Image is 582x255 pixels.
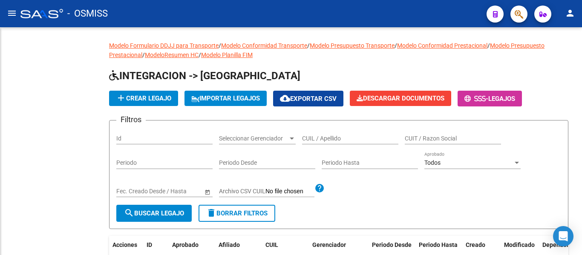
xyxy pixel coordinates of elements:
[201,52,253,58] a: Modelo Planilla FIM
[147,241,152,248] span: ID
[116,188,147,195] input: Fecha inicio
[116,114,146,126] h3: Filtros
[221,42,307,49] a: Modelo Conformidad Transporte
[199,205,275,222] button: Borrar Filtros
[116,205,192,222] button: Buscar Legajo
[184,91,267,106] button: IMPORTAR LEGAJOS
[273,91,343,106] button: Exportar CSV
[424,159,441,166] span: Todos
[357,95,444,102] span: Descargar Documentos
[372,241,412,248] span: Periodo Desde
[155,188,196,195] input: Fecha fin
[350,91,451,106] button: Descargar Documentos
[206,208,216,218] mat-icon: delete
[109,91,178,106] button: Crear Legajo
[124,209,184,217] span: Buscar Legajo
[265,188,314,195] input: Archivo CSV CUIL
[109,42,219,49] a: Modelo Formulario DDJJ para Transporte
[124,208,134,218] mat-icon: search
[203,187,212,196] button: Open calendar
[314,183,325,193] mat-icon: help
[504,241,535,248] span: Modificado
[7,8,17,18] mat-icon: menu
[280,93,290,103] mat-icon: cloud_download
[565,8,575,18] mat-icon: person
[219,188,265,195] span: Archivo CSV CUIL
[67,4,108,23] span: - OSMISS
[464,95,488,103] span: -
[265,241,278,248] span: CUIL
[458,91,522,106] button: -Legajos
[145,52,199,58] a: ModeloResumen HC
[219,135,288,142] span: Seleccionar Gerenciador
[219,241,240,248] span: Afiliado
[419,241,458,248] span: Periodo Hasta
[112,241,137,248] span: Acciones
[466,241,485,248] span: Creado
[191,95,260,102] span: IMPORTAR LEGAJOS
[206,209,268,217] span: Borrar Filtros
[310,42,395,49] a: Modelo Presupuesto Transporte
[542,241,578,248] span: Dependencia
[397,42,487,49] a: Modelo Conformidad Prestacional
[553,226,573,246] div: Open Intercom Messenger
[312,241,346,248] span: Gerenciador
[172,241,199,248] span: Aprobado
[109,70,300,82] span: INTEGRACION -> [GEOGRAPHIC_DATA]
[116,95,171,102] span: Crear Legajo
[116,93,126,103] mat-icon: add
[488,95,515,103] span: Legajos
[280,95,337,103] span: Exportar CSV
